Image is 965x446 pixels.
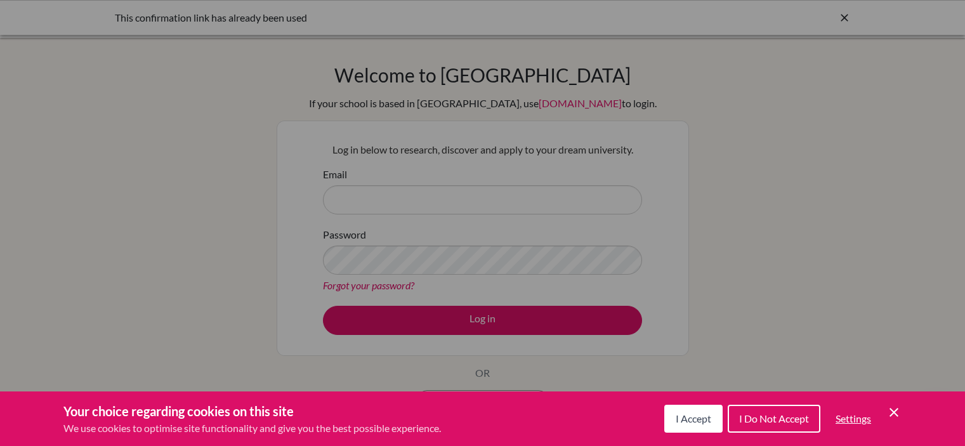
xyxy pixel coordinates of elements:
h3: Your choice regarding cookies on this site [63,402,441,421]
button: Settings [825,406,881,431]
span: I Do Not Accept [739,412,809,424]
span: I Accept [676,412,711,424]
p: We use cookies to optimise site functionality and give you the best possible experience. [63,421,441,436]
button: Save and close [886,405,902,420]
span: Settings [836,412,871,424]
button: I Accept [664,405,723,433]
button: I Do Not Accept [728,405,820,433]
